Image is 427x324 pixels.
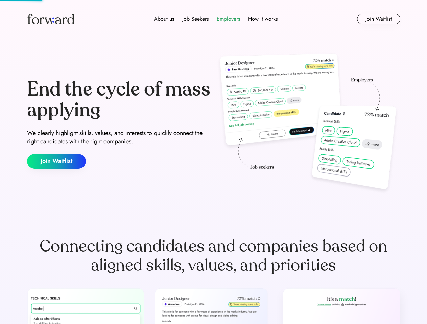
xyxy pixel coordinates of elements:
[248,15,278,23] div: How it works
[27,13,74,24] img: Forward logo
[27,129,211,146] div: We clearly highlight skills, values, and interests to quickly connect the right candidates with t...
[27,79,211,120] div: End the cycle of mass applying
[216,51,400,196] img: hero-image.png
[182,15,209,23] div: Job Seekers
[27,237,400,275] div: Connecting candidates and companies based on aligned skills, values, and priorities
[217,15,240,23] div: Employers
[154,15,174,23] div: About us
[357,13,400,24] button: Join Waitlist
[27,154,86,169] button: Join Waitlist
